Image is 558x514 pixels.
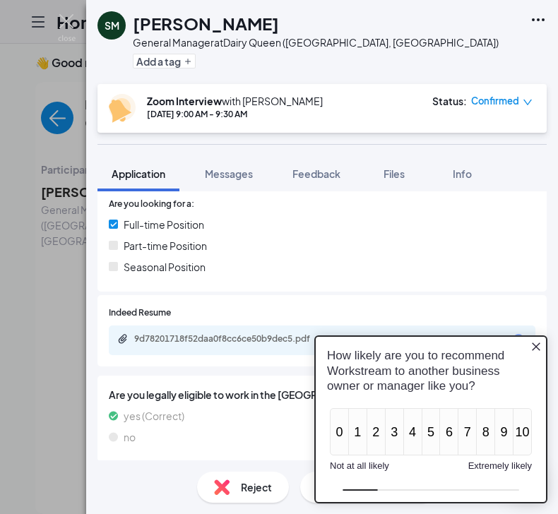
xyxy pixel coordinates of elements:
[109,306,171,320] span: Indeed Resume
[453,167,472,180] span: Info
[133,11,279,35] h1: [PERSON_NAME]
[205,167,253,180] span: Messages
[124,238,207,253] span: Part-time Position
[124,429,136,445] span: no
[147,94,323,108] div: with [PERSON_NAME]
[124,217,204,232] span: Full-time Position
[117,333,346,347] a: Paperclip9d78201718f52daa0f8cc6ce50b9dec5.pdf
[432,94,467,108] div: Status :
[530,11,547,28] svg: Ellipses
[112,167,165,180] span: Application
[124,259,206,275] span: Seasonal Position
[292,167,340,180] span: Feedback
[471,94,519,108] span: Confirmed
[384,167,405,180] span: Files
[109,198,194,211] span: Are you looking for a:
[133,35,499,49] div: General Manager at Dairy Queen ([GEOGRAPHIC_DATA], [GEOGRAPHIC_DATA])
[117,333,129,345] svg: Paperclip
[109,387,535,402] span: Are you legally eligible to work in the [GEOGRAPHIC_DATA]?
[241,479,272,495] span: Reject
[523,97,533,107] span: down
[184,57,192,66] svg: Plus
[304,324,558,514] iframe: Sprig User Feedback Dialog
[105,18,119,32] div: SM
[133,54,196,68] button: PlusAdd a tag
[147,95,222,107] b: Zoom Interview
[124,408,184,424] span: yes (Correct)
[147,108,323,120] div: [DATE] 9:00 AM - 9:30 AM
[134,333,332,345] div: 9d78201718f52daa0f8cc6ce50b9dec5.pdf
